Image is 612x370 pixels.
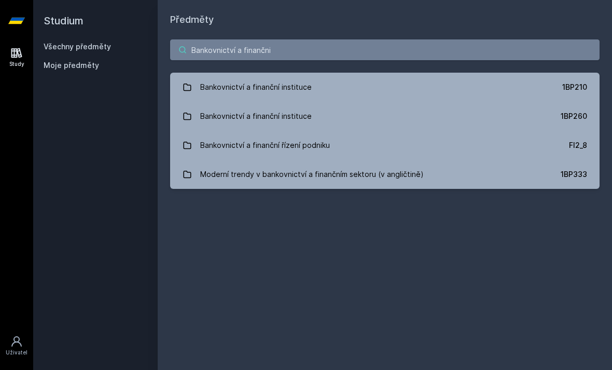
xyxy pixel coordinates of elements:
h1: Předměty [170,12,600,27]
a: Bankovnictví a finanční řízení podniku FI2_8 [170,131,600,160]
div: 1BP333 [561,169,587,180]
div: 1BP210 [562,82,587,92]
a: Moderní trendy v bankovnictví a finančním sektoru (v angličtině) 1BP333 [170,160,600,189]
div: Study [9,60,24,68]
div: Bankovnictví a finanční řízení podniku [200,135,330,156]
div: FI2_8 [569,140,587,150]
div: Bankovnictví a finanční instituce [200,77,312,98]
a: Study [2,42,31,73]
a: Bankovnictví a finanční instituce 1BP260 [170,102,600,131]
a: Bankovnictví a finanční instituce 1BP210 [170,73,600,102]
a: Uživatel [2,330,31,362]
div: Bankovnictví a finanční instituce [200,106,312,127]
a: Všechny předměty [44,42,111,51]
input: Název nebo ident předmětu… [170,39,600,60]
div: Uživatel [6,349,27,357]
div: 1BP260 [561,111,587,121]
span: Moje předměty [44,60,99,71]
div: Moderní trendy v bankovnictví a finančním sektoru (v angličtině) [200,164,424,185]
